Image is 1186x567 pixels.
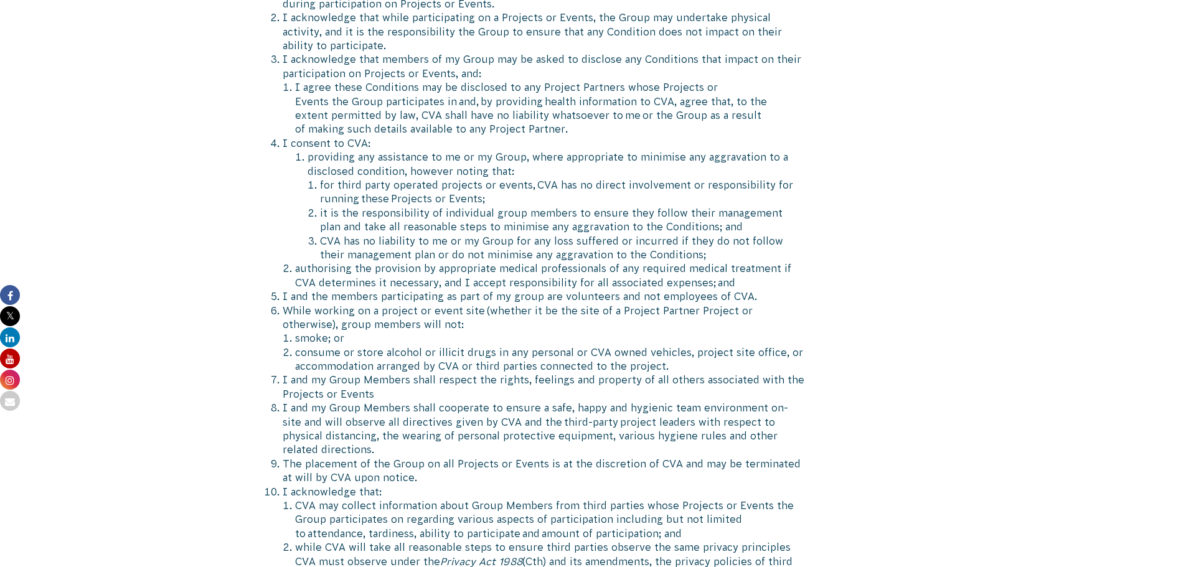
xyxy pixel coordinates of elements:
[283,12,782,51] span: I acknowledge that while participating on a Projects or Events, the Group may undertake physical ...
[295,541,791,566] span: while CVA will take all reasonable steps to ensure third parties observe the same privacy princip...
[295,332,344,344] span: smoke; or
[283,138,370,149] span: I consent to CVA:
[283,486,382,497] span: I acknowledge that:
[283,374,804,399] span: I and my Group Members shall respect the rights, feelings and property of all others associated w...
[295,82,767,134] span: I agree these Conditions may be disclosed to any Project Partners whose Projects or Events the Gr...
[308,151,788,176] span: providing any assistance to me or my Group, where appropriate to minimise any aggravation to a di...
[283,291,757,302] span: I and the members participating as part of my group are volunteers and not employees of CVA.
[283,305,753,330] span: While working on a project or event site (whether it be the site of a Project Partner Project or ...
[295,347,803,372] span: consume or store alcohol or illicit drugs in any personal or CVA owned vehicles, project site off...
[295,500,794,539] span: CVA may collect information about Group Members from third parties whose Projects or Events the G...
[320,207,783,232] span: it is the responsibility of individual group members to ensure they follow their management plan ...
[320,179,793,204] span: for third party operated projects or events, CVA has no direct involvement or responsibility for ...
[440,556,522,567] span: Privacy Act 1988
[295,263,791,288] span: authorising the provision by appropriate medical professionals of any required medical treatment ...
[283,458,801,483] span: The placement of the Group on all Projects or Events is at the discretion of CVA and may be termi...
[283,402,788,455] span: I and my Group Members shall cooperate to ensure a safe, happy and hygienic team environment on-s...
[283,54,801,78] span: I acknowledge that members of my Group may be asked to disclose any Conditions that impact on the...
[320,234,804,262] li: CVA has no liability to me or my Group for any loss suffered or incurred if they do not follow th...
